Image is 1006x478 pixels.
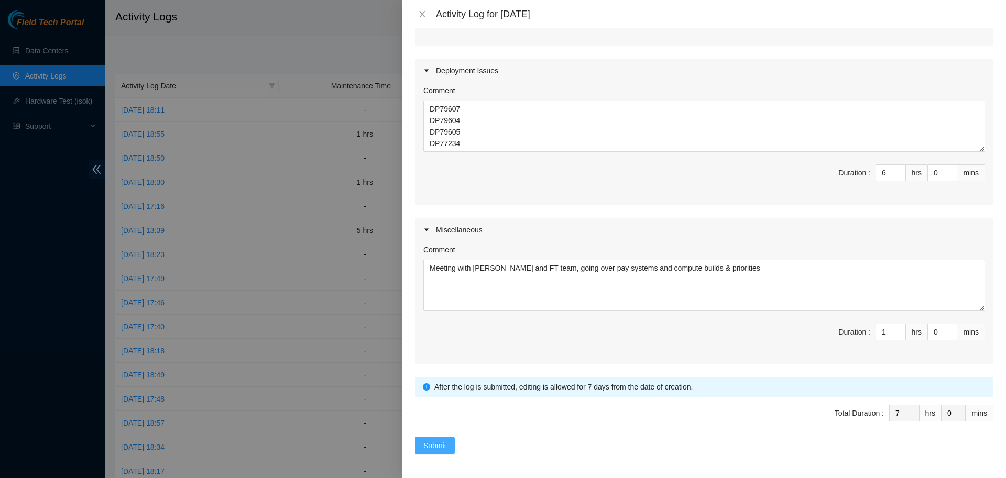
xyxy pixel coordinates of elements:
[423,227,430,233] span: caret-right
[957,164,985,181] div: mins
[415,218,993,242] div: Miscellaneous
[423,85,455,96] label: Comment
[423,383,430,391] span: info-circle
[966,405,993,421] div: mins
[423,244,455,255] label: Comment
[906,324,928,340] div: hrs
[835,407,884,419] div: Total Duration :
[415,437,455,454] button: Submit
[423,101,985,152] textarea: Comment
[423,260,985,311] textarea: Comment
[838,167,870,179] div: Duration :
[436,8,993,20] div: Activity Log for [DATE]
[920,405,942,421] div: hrs
[957,324,985,340] div: mins
[415,59,993,83] div: Deployment Issues
[415,9,430,19] button: Close
[838,326,870,338] div: Duration :
[423,68,430,74] span: caret-right
[906,164,928,181] div: hrs
[418,10,427,18] span: close
[423,440,446,451] span: Submit
[434,381,986,393] div: After the log is submitted, editing is allowed for 7 days from the date of creation.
